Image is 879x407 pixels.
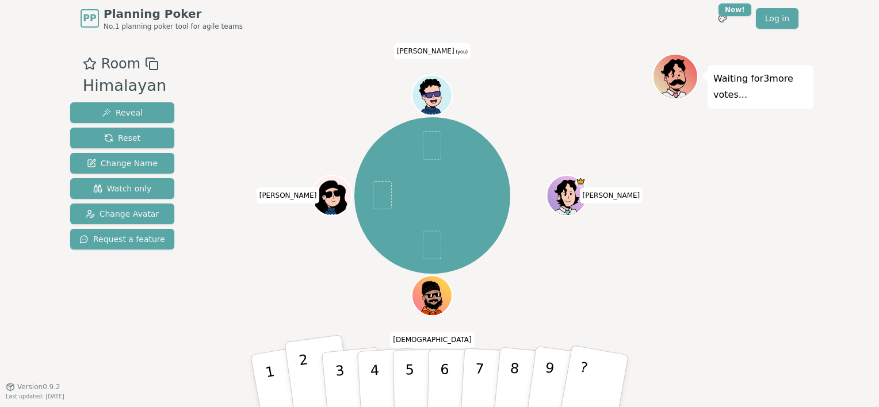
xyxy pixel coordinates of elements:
button: Watch only [70,178,174,199]
span: No.1 planning poker tool for agile teams [104,22,243,31]
span: Click to change your name [390,332,474,348]
div: New! [719,3,751,16]
p: Waiting for 3 more votes... [713,71,808,103]
span: Watch only [93,183,152,194]
button: Click to change your avatar [414,76,452,114]
button: Reset [70,128,174,148]
span: Reveal [102,107,143,118]
span: Click to change your name [580,187,643,203]
a: Log in [756,8,798,29]
button: Version0.9.2 [6,382,60,391]
span: PP [83,11,96,25]
span: Reset [104,132,140,144]
span: Request a feature [79,233,165,245]
span: (you) [454,49,468,55]
span: Lokesh is the host [576,176,586,187]
span: Change Name [87,158,158,169]
div: Himalayan [83,74,166,98]
button: New! [712,8,733,29]
span: Version 0.9.2 [17,382,60,391]
button: Change Name [70,153,174,174]
button: Request a feature [70,229,174,249]
span: Change Avatar [86,208,159,220]
span: Last updated: [DATE] [6,393,64,400]
span: Planning Poker [104,6,243,22]
span: Room [101,53,140,74]
button: Reveal [70,102,174,123]
a: PPPlanning PokerNo.1 planning poker tool for agile teams [81,6,243,31]
span: Click to change your name [257,187,320,203]
button: Change Avatar [70,203,174,224]
button: Add as favourite [83,53,97,74]
span: Click to change your name [394,43,471,59]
